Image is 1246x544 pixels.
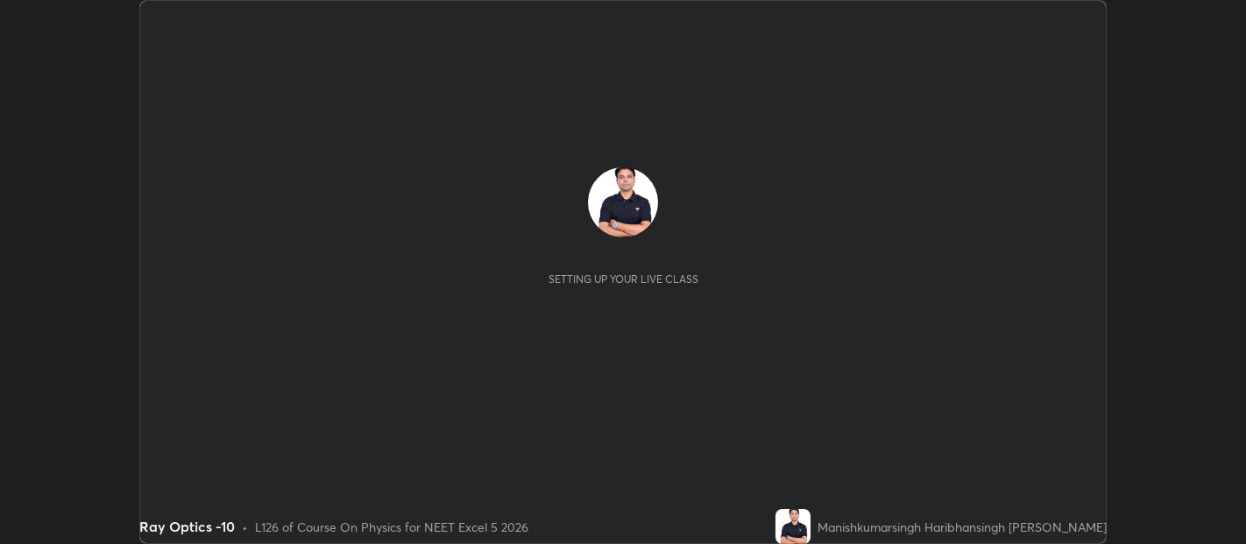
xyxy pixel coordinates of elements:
div: Ray Optics -10 [139,516,235,537]
div: Setting up your live class [549,272,698,286]
img: b9b8c977c0ad43fea1605c3bc145410e.jpg [588,167,658,237]
div: L126 of Course On Physics for NEET Excel 5 2026 [255,518,528,536]
div: • [242,518,248,536]
div: Manishkumarsingh Haribhansingh [PERSON_NAME] [818,518,1107,536]
img: b9b8c977c0ad43fea1605c3bc145410e.jpg [775,509,811,544]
